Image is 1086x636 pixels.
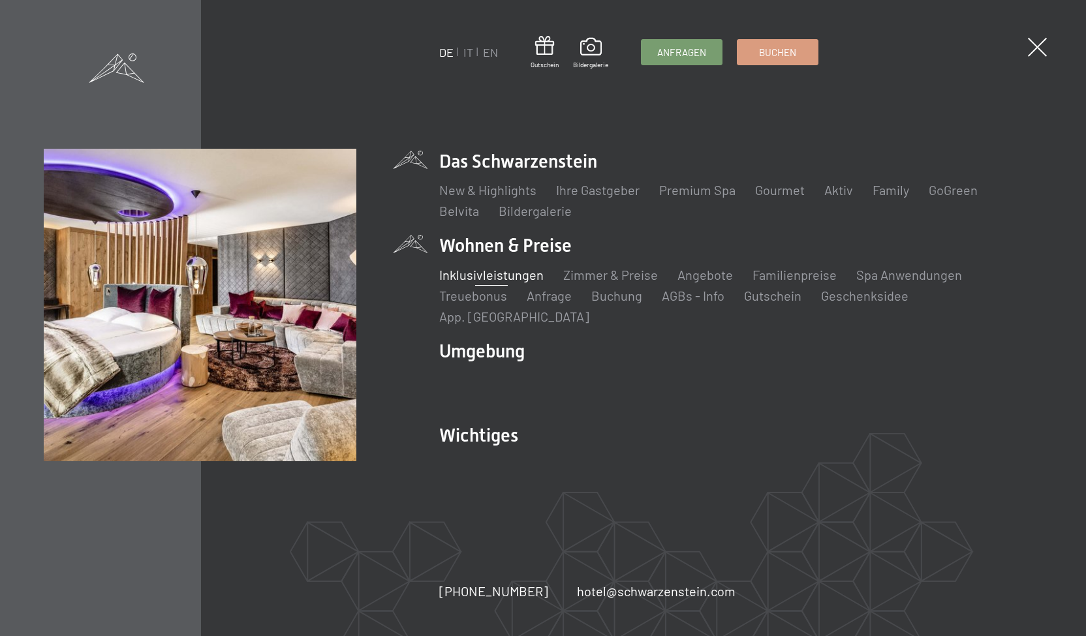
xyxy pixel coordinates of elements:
a: Inklusivleistungen [439,267,544,282]
span: Buchen [759,46,796,59]
a: Gutschein [531,36,559,69]
a: DE [439,45,454,59]
a: New & Highlights [439,182,536,198]
a: Belvita [439,203,479,219]
a: Anfragen [642,40,722,65]
a: Geschenksidee [821,288,908,303]
a: Premium Spa [659,182,736,198]
a: Bildergalerie [499,203,572,219]
a: Ihre Gastgeber [556,182,640,198]
a: Aktiv [824,182,853,198]
a: Zimmer & Preise [563,267,658,282]
a: Anfrage [527,288,572,303]
a: hotel@schwarzenstein.com [577,582,736,600]
a: Family [873,182,909,198]
a: Angebote [677,267,733,282]
a: EN [483,45,498,59]
a: Buchen [737,40,818,65]
span: [PHONE_NUMBER] [439,583,548,599]
span: Bildergalerie [573,60,608,69]
a: App. [GEOGRAPHIC_DATA] [439,309,589,324]
a: AGBs - Info [662,288,724,303]
a: Treuebonus [439,288,507,303]
a: Buchung [591,288,642,303]
a: IT [463,45,473,59]
a: Familienpreise [752,267,837,282]
a: Gourmet [755,182,805,198]
a: Gutschein [744,288,801,303]
a: Spa Anwendungen [856,267,962,282]
a: [PHONE_NUMBER] [439,582,548,600]
a: GoGreen [929,182,978,198]
span: Anfragen [657,46,706,59]
span: Gutschein [531,60,559,69]
a: Bildergalerie [573,38,608,69]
